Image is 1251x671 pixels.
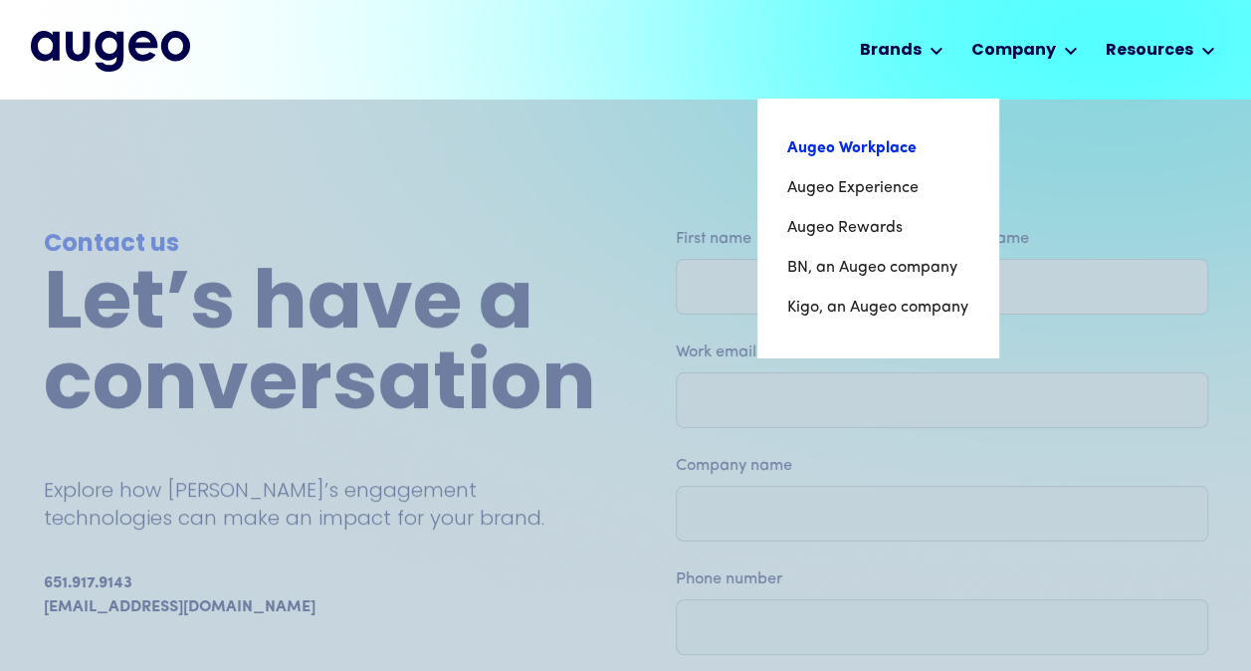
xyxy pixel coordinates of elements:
nav: Brands [757,99,998,357]
div: Resources [1106,39,1193,63]
a: Augeo Experience [787,168,968,208]
a: BN, an Augeo company [787,248,968,288]
a: home [31,31,190,71]
div: Company [971,39,1056,63]
div: Brands [860,39,922,63]
a: Kigo, an Augeo company [787,288,968,328]
a: Augeo Rewards [787,208,968,248]
img: Augeo's full logo in midnight blue. [31,31,190,71]
a: Augeo Workplace [787,128,968,168]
